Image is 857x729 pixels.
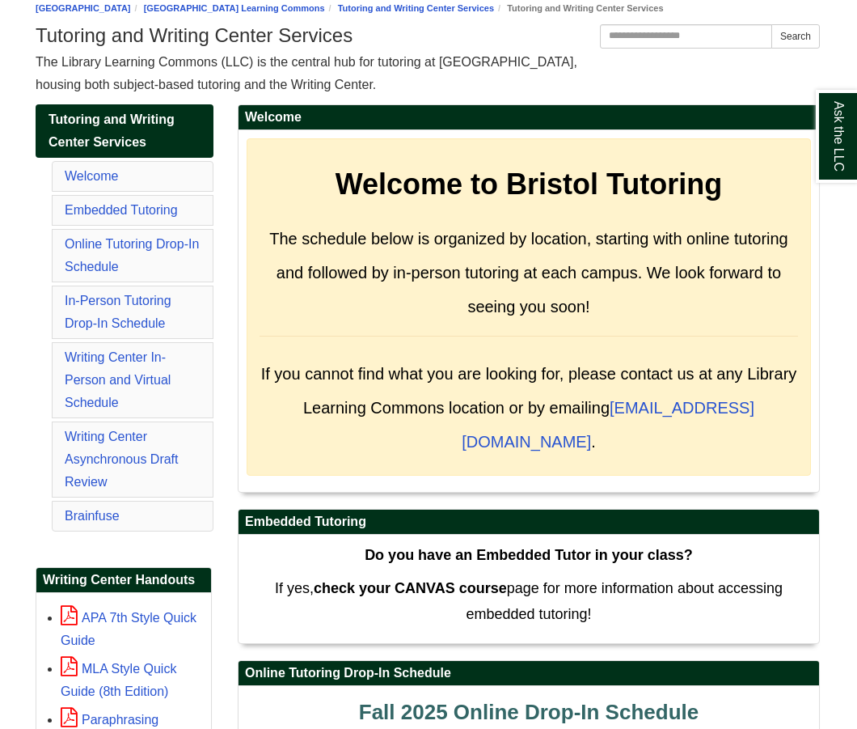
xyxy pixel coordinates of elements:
[359,700,699,724] span: Fall 2025 Online Drop-In Schedule
[49,112,175,149] span: Tutoring and Writing Center Services
[65,203,178,217] a: Embedded Tutoring
[269,230,787,316] span: The schedule below is organized by location, starting with online tutoring and followed by in-per...
[239,510,819,535] h2: Embedded Tutoring
[771,24,820,49] button: Search
[314,580,507,596] strong: check your CANVAS course
[275,580,783,622] span: If yes, page for more information about accessing embedded tutoring!
[36,104,213,158] a: Tutoring and Writing Center Services
[65,169,118,183] a: Welcome
[462,399,754,451] a: [EMAIL_ADDRESS][DOMAIN_NAME]
[36,1,820,16] nav: breadcrumb
[61,662,176,698] a: MLA Style Quick Guide (8th Edition)
[239,105,819,130] h2: Welcome
[494,1,663,16] li: Tutoring and Writing Center Services
[365,547,693,563] strong: Do you have an Embedded Tutor in your class?
[336,167,723,201] strong: Welcome to Bristol Tutoring
[239,661,819,686] h2: Online Tutoring Drop-In Schedule
[144,3,325,13] a: [GEOGRAPHIC_DATA] Learning Commons
[65,237,199,273] a: Online Tutoring Drop-In Schedule
[36,568,211,593] h2: Writing Center Handouts
[338,3,494,13] a: Tutoring and Writing Center Services
[65,509,120,523] a: Brainfuse
[61,611,196,647] a: APA 7th Style Quick Guide
[65,430,179,489] a: Writing Center Asynchronous Draft Review
[36,3,131,13] a: [GEOGRAPHIC_DATA]
[36,24,820,47] h1: Tutoring and Writing Center Services
[65,350,171,409] a: Writing Center In-Person and Virtual Schedule
[261,365,797,451] span: If you cannot find what you are looking for, please contact us at any Library Learning Commons lo...
[36,55,577,91] span: The Library Learning Commons (LLC) is the central hub for tutoring at [GEOGRAPHIC_DATA], housing ...
[65,294,171,330] a: In-Person Tutoring Drop-In Schedule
